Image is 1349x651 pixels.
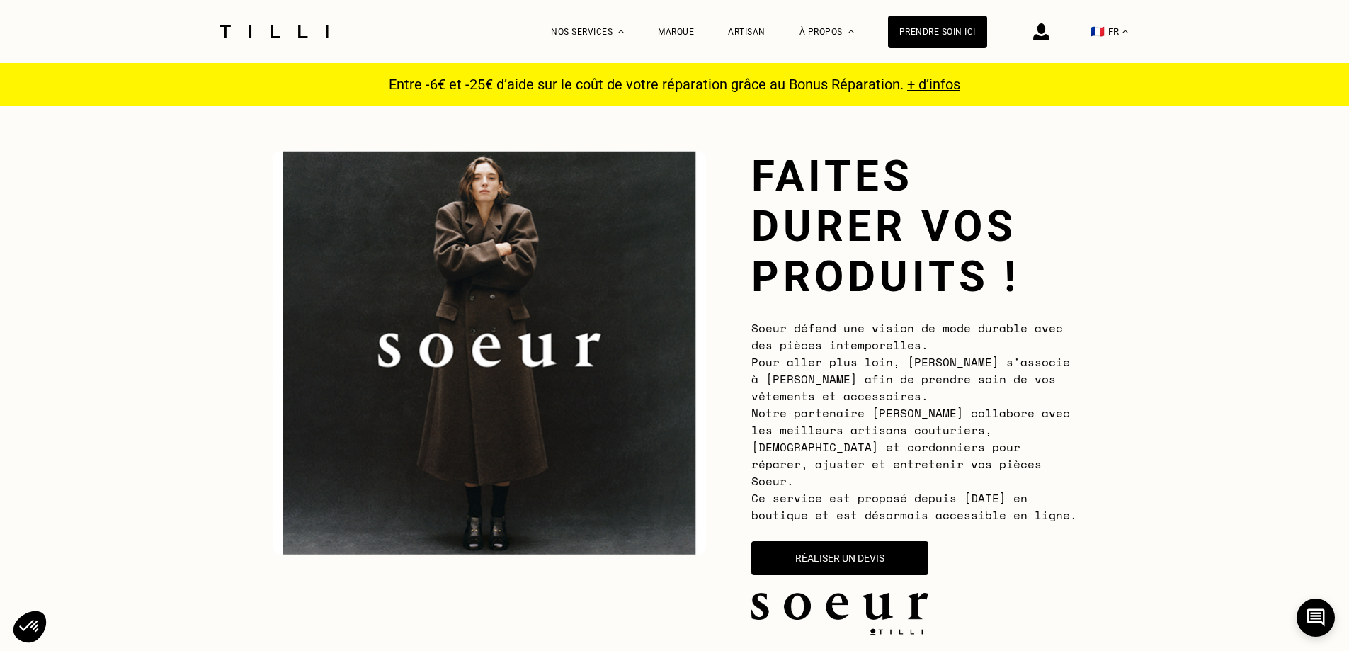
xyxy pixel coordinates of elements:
button: Réaliser un devis [751,541,928,575]
span: 🇫🇷 [1091,25,1105,38]
img: menu déroulant [1122,30,1128,33]
img: Logo du service de couturière Tilli [215,25,334,38]
a: Prendre soin ici [888,16,987,48]
img: soeur.logo.png [751,593,928,620]
a: Marque [658,27,694,37]
img: icône connexion [1033,23,1049,40]
img: logo Tilli [865,628,928,635]
img: Menu déroulant à propos [848,30,854,33]
span: Soeur défend une vision de mode durable avec des pièces intemporelles. Pour aller plus loin, [PER... [751,319,1077,523]
p: Entre -6€ et -25€ d’aide sur le coût de votre réparation grâce au Bonus Réparation. [380,76,969,93]
img: Menu déroulant [618,30,624,33]
h1: Faites durer vos produits ! [751,151,1077,302]
a: + d’infos [907,76,960,93]
a: Artisan [728,27,765,37]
